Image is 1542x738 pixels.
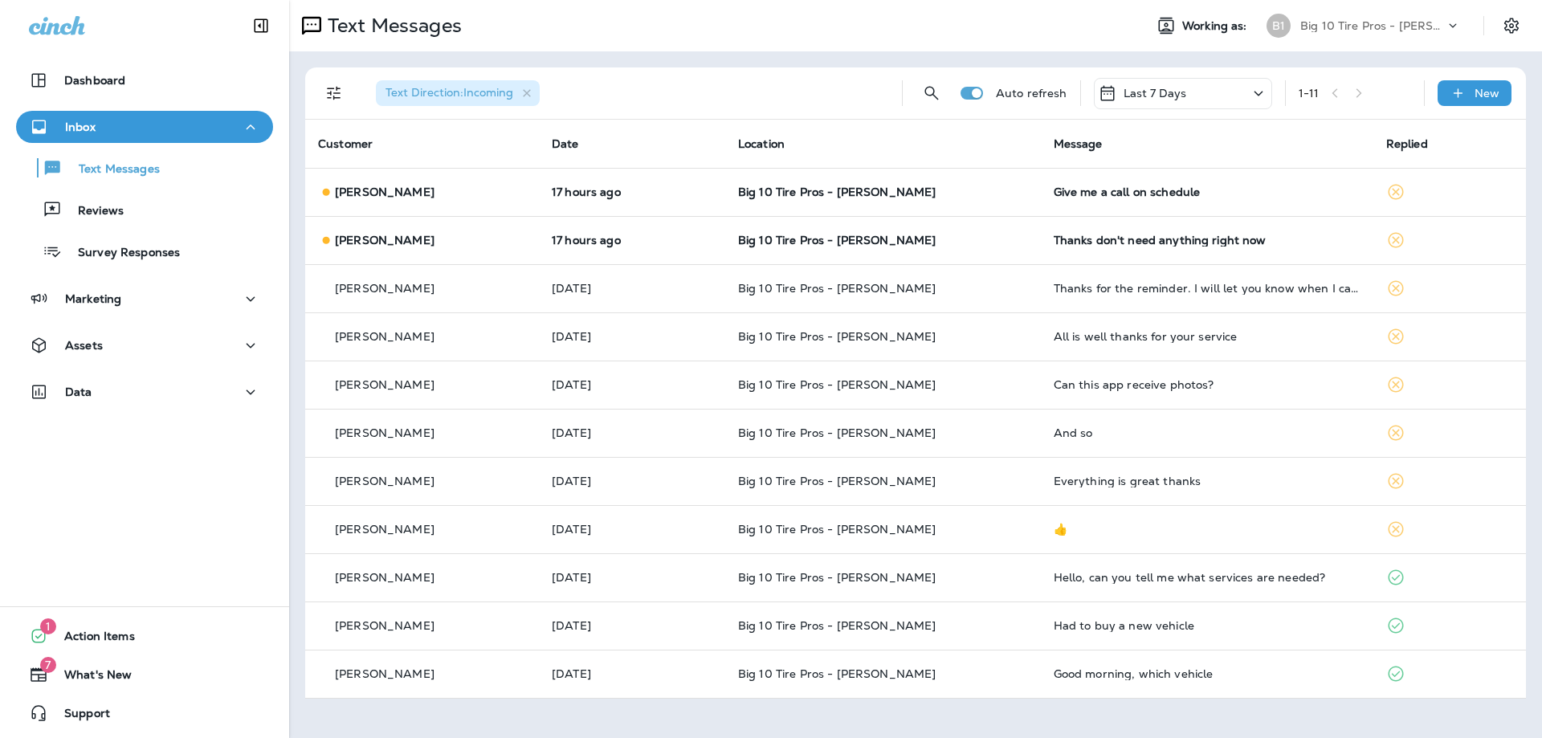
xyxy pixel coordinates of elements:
span: What's New [48,668,132,687]
p: Sep 9, 2025 02:05 PM [552,186,712,198]
div: Had to buy a new vehicle [1054,619,1360,632]
p: [PERSON_NAME] [335,571,434,584]
span: Big 10 Tire Pros - [PERSON_NAME] [738,377,936,392]
p: Sep 3, 2025 11:05 AM [552,571,712,584]
button: Dashboard [16,64,273,96]
div: Good morning, which vehicle [1054,667,1360,680]
p: [PERSON_NAME] [335,475,434,487]
p: Auto refresh [996,87,1067,100]
p: Last 7 Days [1124,87,1187,100]
p: Marketing [65,292,121,305]
span: Big 10 Tire Pros - [PERSON_NAME] [738,426,936,440]
span: Location [738,137,785,151]
p: Sep 2, 2025 09:13 AM [552,667,712,680]
span: Customer [318,137,373,151]
span: Working as: [1182,19,1250,33]
p: [PERSON_NAME] [335,186,434,198]
div: Everything is great thanks [1054,475,1360,487]
div: Can this app receive photos? [1054,378,1360,391]
p: [PERSON_NAME] [335,282,434,295]
div: Hello, can you tell me what services are needed? [1054,571,1360,584]
span: Big 10 Tire Pros - [PERSON_NAME] [738,618,936,633]
p: [PERSON_NAME] [335,523,434,536]
div: Thanks for the reminder. I will let you know when I can come in. [1054,282,1360,295]
span: Big 10 Tire Pros - [PERSON_NAME] [738,474,936,488]
p: Sep 5, 2025 11:27 AM [552,330,712,343]
p: [PERSON_NAME] [335,667,434,680]
p: Sep 9, 2025 01:14 PM [552,234,712,247]
button: Filters [318,77,350,109]
button: 1Action Items [16,620,273,652]
p: New [1475,87,1499,100]
span: Replied [1386,137,1428,151]
button: Support [16,697,273,729]
p: [PERSON_NAME] [335,619,434,632]
p: Text Messages [321,14,462,38]
button: Data [16,376,273,408]
button: Text Messages [16,151,273,185]
button: Assets [16,329,273,361]
div: Text Direction:Incoming [376,80,540,106]
span: Message [1054,137,1103,151]
span: Big 10 Tire Pros - [PERSON_NAME] [738,185,936,199]
div: 👍 [1054,523,1360,536]
span: Big 10 Tire Pros - [PERSON_NAME] [738,667,936,681]
p: Sep 4, 2025 10:41 AM [552,426,712,439]
p: [PERSON_NAME] [335,330,434,343]
button: Settings [1497,11,1526,40]
div: Thanks don't need anything right now [1054,234,1360,247]
div: Give me a call on schedule [1054,186,1360,198]
p: [PERSON_NAME] [335,426,434,439]
div: All is well thanks for your service [1054,330,1360,343]
span: 7 [40,657,56,673]
span: Big 10 Tire Pros - [PERSON_NAME] [738,281,936,296]
button: Survey Responses [16,234,273,268]
span: Big 10 Tire Pros - [PERSON_NAME] [738,329,936,344]
span: Text Direction : Incoming [385,85,513,100]
p: Survey Responses [62,246,180,261]
button: Collapse Sidebar [239,10,284,42]
p: Inbox [65,120,96,133]
span: Big 10 Tire Pros - [PERSON_NAME] [738,522,936,536]
button: 7What's New [16,658,273,691]
p: Big 10 Tire Pros - [PERSON_NAME] [1300,19,1445,32]
p: Assets [65,339,103,352]
p: Reviews [62,204,124,219]
span: Support [48,707,110,726]
div: And so [1054,426,1360,439]
div: B1 [1267,14,1291,38]
span: Big 10 Tire Pros - [PERSON_NAME] [738,233,936,247]
span: Date [552,137,579,151]
p: Text Messages [63,162,160,177]
button: Reviews [16,193,273,226]
p: Sep 3, 2025 10:50 AM [552,619,712,632]
span: Big 10 Tire Pros - [PERSON_NAME] [738,570,936,585]
p: Dashboard [64,74,125,87]
p: Sep 8, 2025 09:08 AM [552,282,712,295]
p: Sep 4, 2025 10:28 AM [552,475,712,487]
p: [PERSON_NAME] [335,234,434,247]
button: Marketing [16,283,273,315]
span: 1 [40,618,56,634]
p: Sep 4, 2025 05:44 PM [552,378,712,391]
p: Sep 3, 2025 03:59 PM [552,523,712,536]
span: Action Items [48,630,135,649]
div: 1 - 11 [1299,87,1320,100]
p: [PERSON_NAME] [335,378,434,391]
button: Inbox [16,111,273,143]
button: Search Messages [916,77,948,109]
p: Data [65,385,92,398]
